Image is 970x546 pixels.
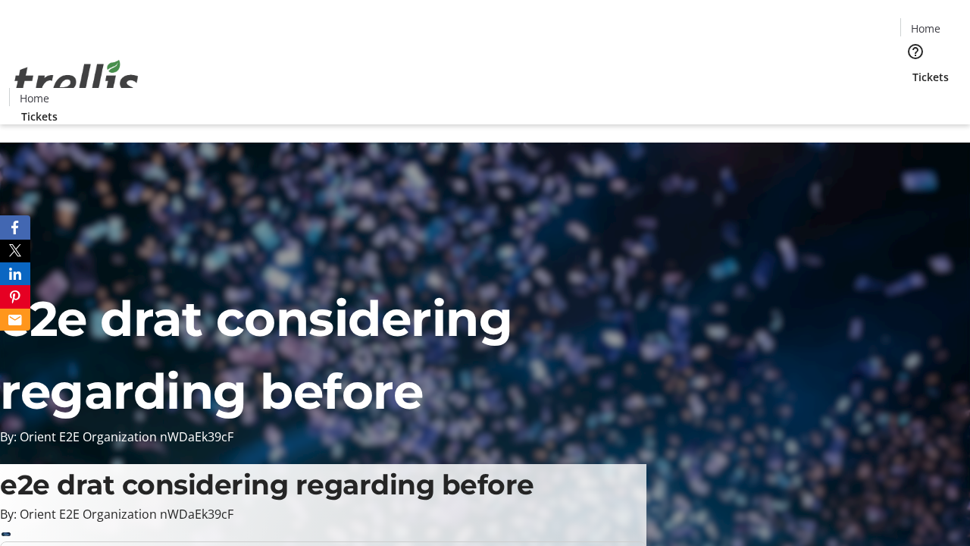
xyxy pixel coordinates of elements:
[9,43,144,119] img: Orient E2E Organization nWDaEk39cF's Logo
[900,69,961,85] a: Tickets
[21,108,58,124] span: Tickets
[20,90,49,106] span: Home
[901,20,950,36] a: Home
[912,69,949,85] span: Tickets
[911,20,940,36] span: Home
[10,90,58,106] a: Home
[9,108,70,124] a: Tickets
[900,36,931,67] button: Help
[900,85,931,115] button: Cart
